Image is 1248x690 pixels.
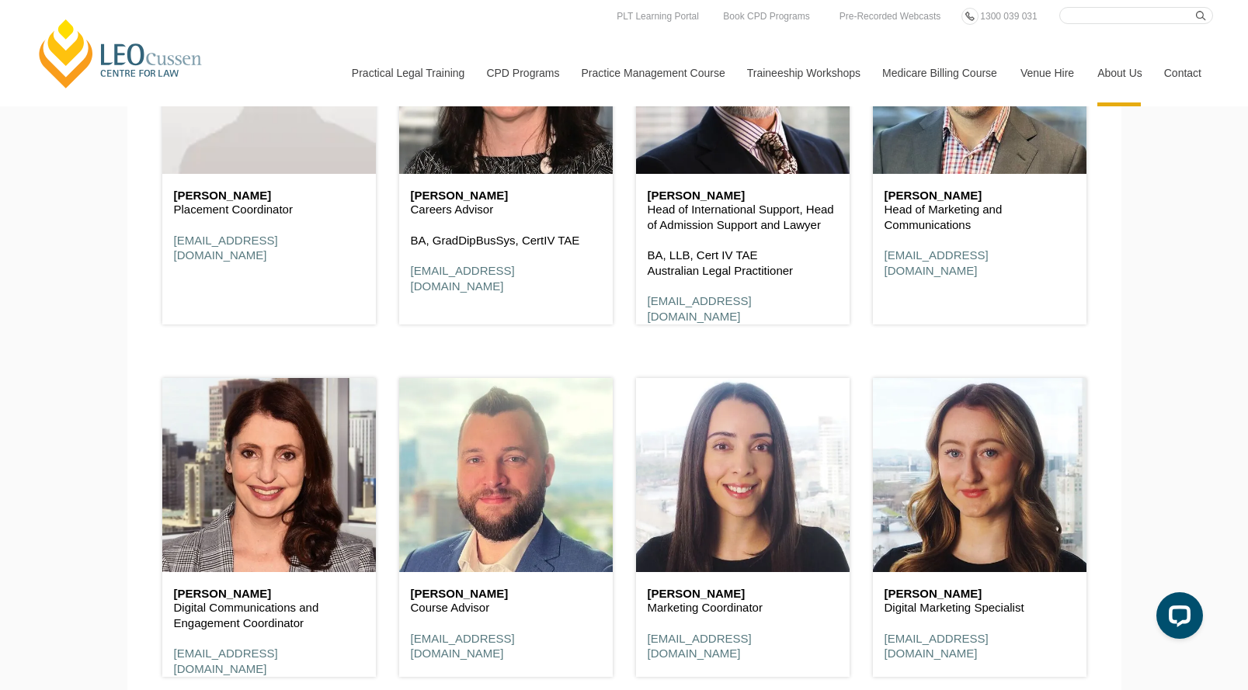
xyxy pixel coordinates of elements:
[885,189,1075,203] h6: [PERSON_NAME]
[885,202,1075,232] p: Head of Marketing and Communications
[719,8,813,25] a: Book CPD Programs
[411,202,601,217] p: Careers Advisor
[411,632,515,661] a: [EMAIL_ADDRESS][DOMAIN_NAME]
[411,189,601,203] h6: [PERSON_NAME]
[340,40,475,106] a: Practical Legal Training
[885,632,989,661] a: [EMAIL_ADDRESS][DOMAIN_NAME]
[174,202,364,217] p: Placement Coordinator
[570,40,735,106] a: Practice Management Course
[885,588,1075,601] h6: [PERSON_NAME]
[976,8,1041,25] a: 1300 039 031
[174,647,278,675] a: [EMAIL_ADDRESS][DOMAIN_NAME]
[735,40,871,106] a: Traineeship Workshops
[648,189,838,203] h6: [PERSON_NAME]
[35,17,207,90] a: [PERSON_NAME] Centre for Law
[411,600,601,615] p: Course Advisor
[174,189,364,203] h6: [PERSON_NAME]
[475,40,569,106] a: CPD Programs
[1152,40,1213,106] a: Contact
[648,588,838,601] h6: [PERSON_NAME]
[648,600,838,615] p: Marketing Coordinator
[885,600,1075,615] p: Digital Marketing Specialist
[648,202,838,232] p: Head of International Support, Head of Admission Support and Lawyer
[613,8,703,25] a: PLT Learning Portal
[411,233,601,248] p: BA, GradDipBusSys, CertIV TAE
[980,11,1037,22] span: 1300 039 031
[885,248,989,277] a: [EMAIL_ADDRESS][DOMAIN_NAME]
[174,588,364,601] h6: [PERSON_NAME]
[411,264,515,293] a: [EMAIL_ADDRESS][DOMAIN_NAME]
[648,294,752,323] a: [EMAIL_ADDRESS][DOMAIN_NAME]
[1144,586,1209,651] iframe: LiveChat chat widget
[174,234,278,262] a: [EMAIL_ADDRESS][DOMAIN_NAME]
[174,600,364,630] p: Digital Communications and Engagement Coordinator
[871,40,1009,106] a: Medicare Billing Course
[1009,40,1086,106] a: Venue Hire
[411,588,601,601] h6: [PERSON_NAME]
[1086,40,1152,106] a: About Us
[648,632,752,661] a: [EMAIL_ADDRESS][DOMAIN_NAME]
[836,8,945,25] a: Pre-Recorded Webcasts
[648,248,838,278] p: BA, LLB, Cert IV TAE Australian Legal Practitioner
